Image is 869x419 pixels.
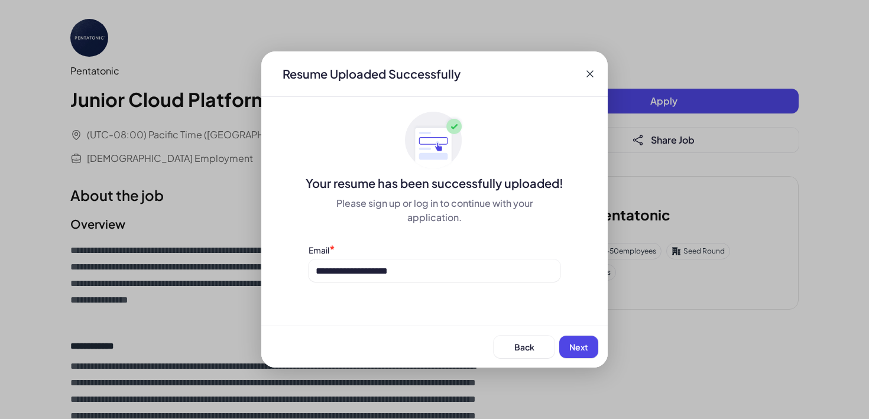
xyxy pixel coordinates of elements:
button: Next [559,336,598,358]
span: Back [514,342,534,352]
label: Email [309,245,329,255]
div: Resume Uploaded Successfully [273,66,470,82]
button: Back [494,336,555,358]
div: Please sign up or log in to continue with your application. [309,196,560,225]
span: Next [569,342,588,352]
div: Your resume has been successfully uploaded! [261,175,608,191]
img: ApplyedMaskGroup3.svg [405,111,464,170]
